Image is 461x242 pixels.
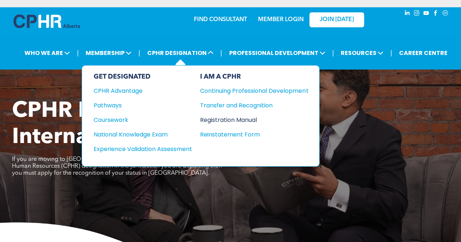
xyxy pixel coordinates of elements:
li: | [390,45,392,60]
span: JOIN [DATE] [320,16,354,23]
div: Pathways [94,101,182,110]
div: Registration Manual [200,115,297,124]
li: | [220,45,222,60]
a: Registration Manual [200,115,308,124]
a: Experience Validation Assessment [94,144,192,154]
div: GET DESIGNATED [94,73,192,81]
div: Transfer and Recognition [200,101,297,110]
div: Reinstatement Form [200,130,297,139]
a: MEMBER LOGIN [258,17,304,23]
span: MEMBERSHIP [83,46,134,60]
a: Continuing Professional Development [200,86,308,95]
span: PROFESSIONAL DEVELOPMENT [227,46,327,60]
a: linkedin [403,9,411,19]
li: | [332,45,334,60]
span: RESOURCES [339,46,386,60]
li: | [77,45,79,60]
div: Continuing Professional Development [200,86,297,95]
div: National Knowledge Exam [94,130,182,139]
span: CPHR Provincial Transfer and International Recognition [12,100,318,148]
div: CPHR Advantage [94,86,182,95]
a: Transfer and Recognition [200,101,308,110]
a: FIND CONSULTANT [194,17,247,23]
a: facebook [432,9,440,19]
a: youtube [422,9,430,19]
span: If you are moving to [GEOGRAPHIC_DATA] and hold a Chartered Professional in Human Resources (CPHR... [12,156,224,176]
a: CAREER CENTRE [397,46,450,60]
span: WHO WE ARE [22,46,72,60]
div: Coursework [94,115,182,124]
img: A blue and white logo for cp alberta [13,15,80,28]
span: CPHR DESIGNATION [145,46,216,60]
a: Reinstatement Form [200,130,308,139]
a: Social network [441,9,449,19]
a: Pathways [94,101,192,110]
a: National Knowledge Exam [94,130,192,139]
div: I AM A CPHR [200,73,308,81]
a: CPHR Advantage [94,86,192,95]
a: JOIN [DATE] [309,12,364,27]
li: | [138,45,140,60]
a: Coursework [94,115,192,124]
a: instagram [413,9,421,19]
div: Experience Validation Assessment [94,144,182,154]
